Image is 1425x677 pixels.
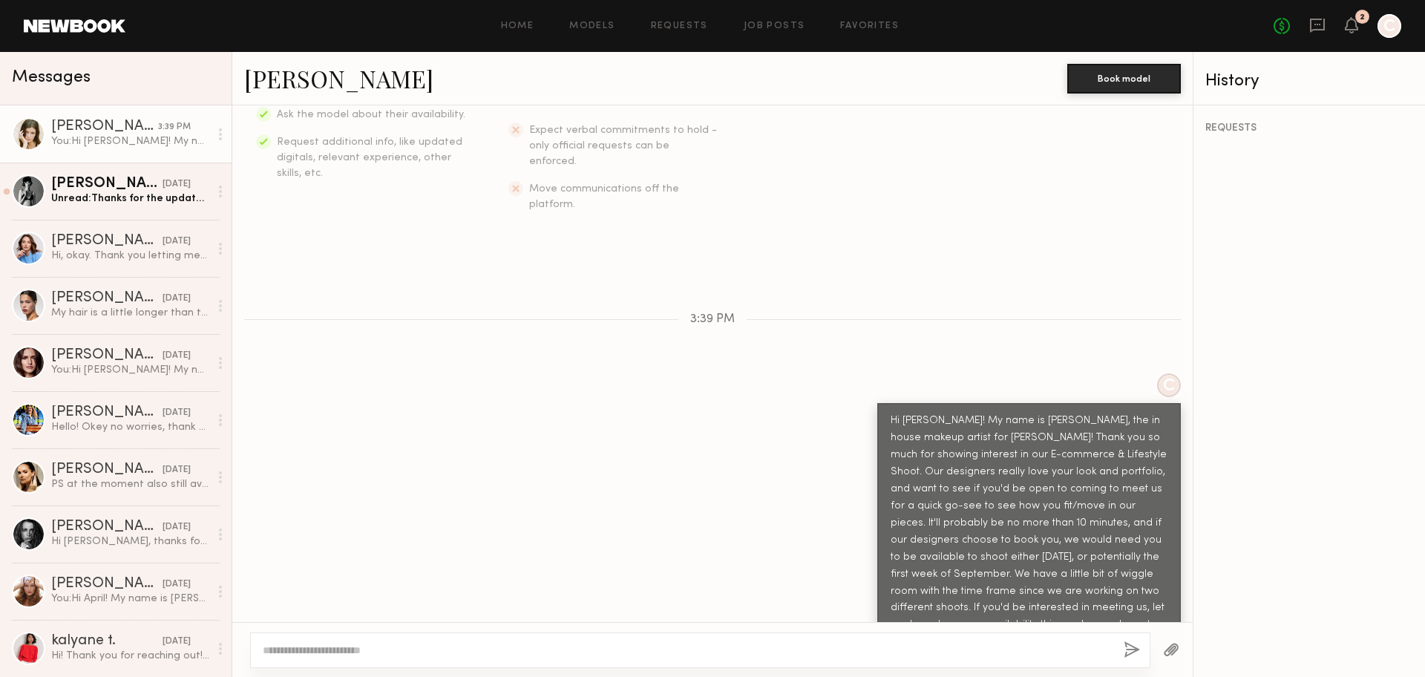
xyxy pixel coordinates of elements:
[51,405,163,420] div: [PERSON_NAME]
[12,69,91,86] span: Messages
[163,520,191,534] div: [DATE]
[51,192,209,206] div: Unread: Thanks for the update! Would love to be considered for future shoots :)
[51,120,158,134] div: [PERSON_NAME]
[51,363,209,377] div: You: Hi [PERSON_NAME]! My name is [PERSON_NAME] and I am the makeup artist for the brand [PERSON_...
[51,462,163,477] div: [PERSON_NAME]
[51,420,209,434] div: Hello! Okey no worries, thank you :)
[277,110,465,120] span: Ask the model about their availability.
[51,534,209,549] div: Hi [PERSON_NAME], thanks for your message! i just texted you directly. I'm available during the w...
[51,520,163,534] div: [PERSON_NAME]
[163,463,191,477] div: [DATE]
[51,306,209,320] div: My hair is a little longer than this at the moment but I can definitely straighten it like this a...
[163,578,191,592] div: [DATE]
[891,413,1167,651] div: Hi [PERSON_NAME]! My name is [PERSON_NAME], the in house makeup artist for [PERSON_NAME]! Thank y...
[51,291,163,306] div: [PERSON_NAME]
[744,22,805,31] a: Job Posts
[51,649,209,663] div: Hi! Thank you for reaching out! I would be delighted to work with the brand and I have availabili...
[501,22,534,31] a: Home
[1067,71,1181,84] a: Book model
[51,634,163,649] div: kalyane t.
[529,184,679,209] span: Move communications off the platform.
[1377,14,1401,38] a: C
[51,177,163,192] div: [PERSON_NAME]
[163,406,191,420] div: [DATE]
[163,349,191,363] div: [DATE]
[569,22,615,31] a: Models
[51,348,163,363] div: [PERSON_NAME]
[1205,73,1413,90] div: History
[1067,64,1181,94] button: Book model
[277,137,462,178] span: Request additional info, like updated digitals, relevant experience, other skills, etc.
[1205,123,1413,134] div: REQUESTS
[1360,13,1365,22] div: 2
[158,120,191,134] div: 3:39 PM
[651,22,708,31] a: Requests
[51,234,163,249] div: [PERSON_NAME]
[244,62,433,94] a: [PERSON_NAME]
[163,292,191,306] div: [DATE]
[840,22,899,31] a: Favorites
[51,592,209,606] div: You: Hi April! My name is [PERSON_NAME], brand strategist & in-house makeup-artist for women's we...
[529,125,717,166] span: Expect verbal commitments to hold - only official requests can be enforced.
[51,134,209,148] div: You: Hi [PERSON_NAME]! My name is [PERSON_NAME], the in house makeup artist for [PERSON_NAME]! Th...
[690,313,735,326] span: 3:39 PM
[51,577,163,592] div: [PERSON_NAME]
[51,249,209,263] div: Hi, okay. Thank you letting me know
[163,177,191,192] div: [DATE]
[51,477,209,491] div: PS at the moment also still available for [DATE], but requests come in daily.
[163,635,191,649] div: [DATE]
[163,235,191,249] div: [DATE]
